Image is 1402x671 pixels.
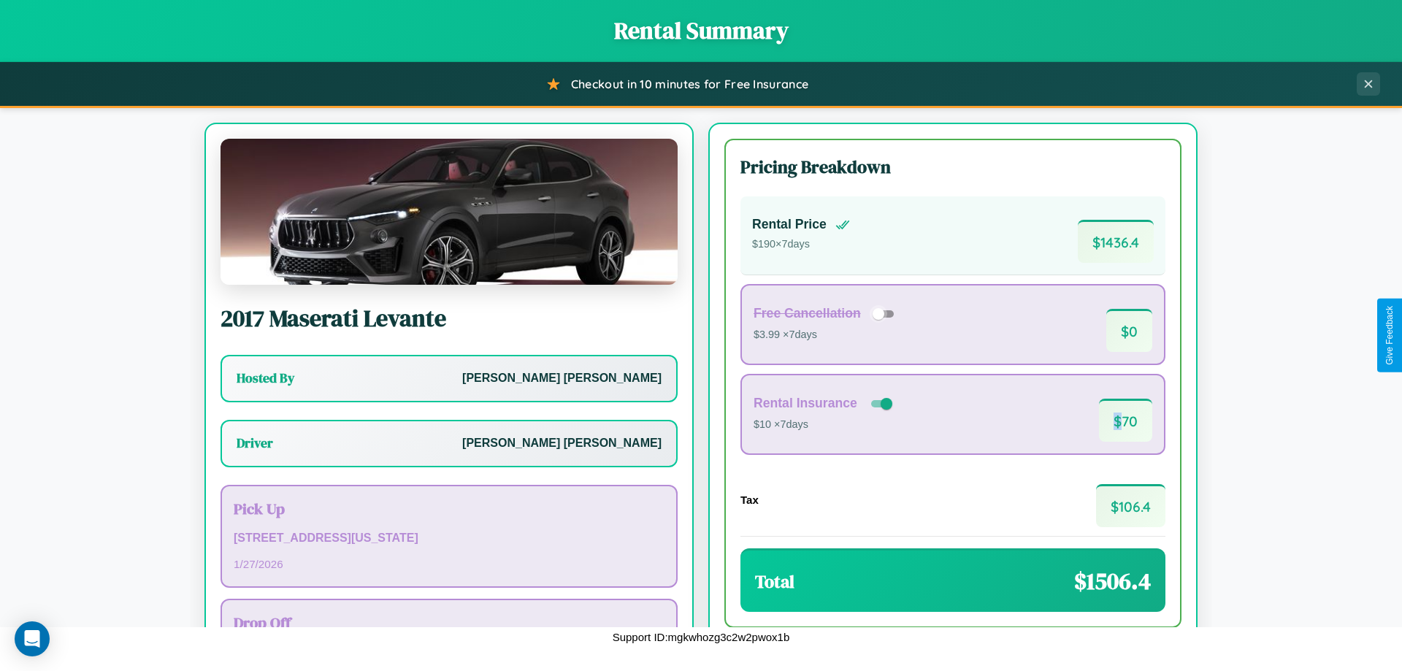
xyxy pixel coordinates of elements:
[237,434,273,452] h3: Driver
[613,627,790,647] p: Support ID: mgkwhozg3c2w2pwox1b
[221,302,678,334] h2: 2017 Maserati Levante
[234,612,664,633] h3: Drop Off
[571,77,808,91] span: Checkout in 10 minutes for Free Insurance
[754,306,861,321] h4: Free Cancellation
[754,415,895,434] p: $10 × 7 days
[754,396,857,411] h4: Rental Insurance
[755,570,794,594] h3: Total
[1078,220,1154,263] span: $ 1436.4
[740,155,1165,179] h3: Pricing Breakdown
[234,498,664,519] h3: Pick Up
[234,554,664,574] p: 1 / 27 / 2026
[754,326,899,345] p: $3.99 × 7 days
[234,528,664,549] p: [STREET_ADDRESS][US_STATE]
[462,368,662,389] p: [PERSON_NAME] [PERSON_NAME]
[221,139,678,285] img: Maserati Levante
[237,369,294,387] h3: Hosted By
[1106,309,1152,352] span: $ 0
[1384,306,1395,365] div: Give Feedback
[15,15,1387,47] h1: Rental Summary
[752,235,850,254] p: $ 190 × 7 days
[462,433,662,454] p: [PERSON_NAME] [PERSON_NAME]
[1074,565,1151,597] span: $ 1506.4
[1096,484,1165,527] span: $ 106.4
[1099,399,1152,442] span: $ 70
[752,217,827,232] h4: Rental Price
[740,494,759,506] h4: Tax
[15,621,50,656] div: Open Intercom Messenger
